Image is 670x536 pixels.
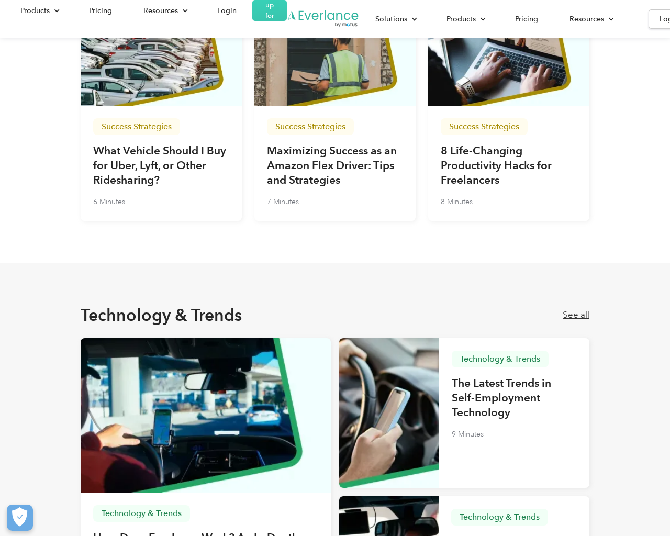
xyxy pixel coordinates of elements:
div: Products [436,10,494,28]
a: Pricing [505,10,549,28]
div: Products [446,13,476,26]
div: Resources [559,10,622,28]
h3: 8 Life-Changing Productivity Hacks for Freelancers [441,143,577,187]
div: Pricing [515,13,538,26]
div: Resources [569,13,604,26]
p: Success Strategies [449,122,519,131]
p: Technology & Trends [460,355,540,363]
a: Pricing [79,2,122,20]
h3: What Vehicle Should I Buy for Uber, Lyft, or Other Ridesharing? [93,143,229,187]
p: Technology & Trends [460,513,540,521]
p: Success Strategies [275,122,345,131]
h3: Maximizing Success as an Amazon Flex Driver: Tips and Strategies [267,143,403,187]
p: 7 Minutes [267,196,299,208]
div: Products [10,2,68,20]
div: Resources [133,2,196,20]
div: Products [20,4,50,17]
a: See all [563,310,589,320]
p: Success Strategies [102,122,172,131]
div: Solutions [375,13,407,26]
a: Go to homepage [287,9,360,28]
div: Resources [143,4,178,17]
p: 8 Minutes [441,196,473,208]
a: Login [207,2,247,20]
h2: Technology & Trends [81,305,242,326]
p: Technology & Trends [102,509,182,518]
button: Cookies Settings [7,505,33,531]
div: Pricing [89,4,112,17]
a: Technology & TrendsThe Latest Trends in Self-Employment Technology9 Minutes [339,338,589,488]
p: 9 Minutes [452,428,484,441]
h3: The Latest Trends in Self-Employment Technology [452,376,577,420]
a: Success Strategies8 Life-Changing Productivity Hacks for Freelancers8 Minutes [428,6,589,221]
p: 6 Minutes [93,196,125,208]
div: Login [217,4,237,17]
a: Success StrategiesWhat Vehicle Should I Buy for Uber, Lyft, or Other Ridesharing?6 Minutes [81,6,242,221]
a: Success StrategiesMaximizing Success as an Amazon Flex Driver: Tips and Strategies7 Minutes [254,6,416,221]
div: Solutions [365,10,426,28]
